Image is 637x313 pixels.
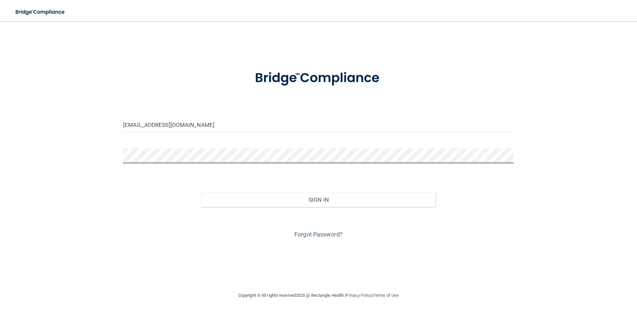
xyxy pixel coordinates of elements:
[294,231,343,238] a: Forgot Password?
[346,293,372,298] a: Privacy Policy
[241,61,396,95] img: bridge_compliance_login_screen.278c3ca4.svg
[123,117,514,132] input: Email
[197,285,440,306] div: Copyright © All rights reserved 2025 @ Rectangle Health | |
[373,293,399,298] a: Terms of Use
[10,5,71,19] img: bridge_compliance_login_screen.278c3ca4.svg
[201,192,436,207] button: Sign In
